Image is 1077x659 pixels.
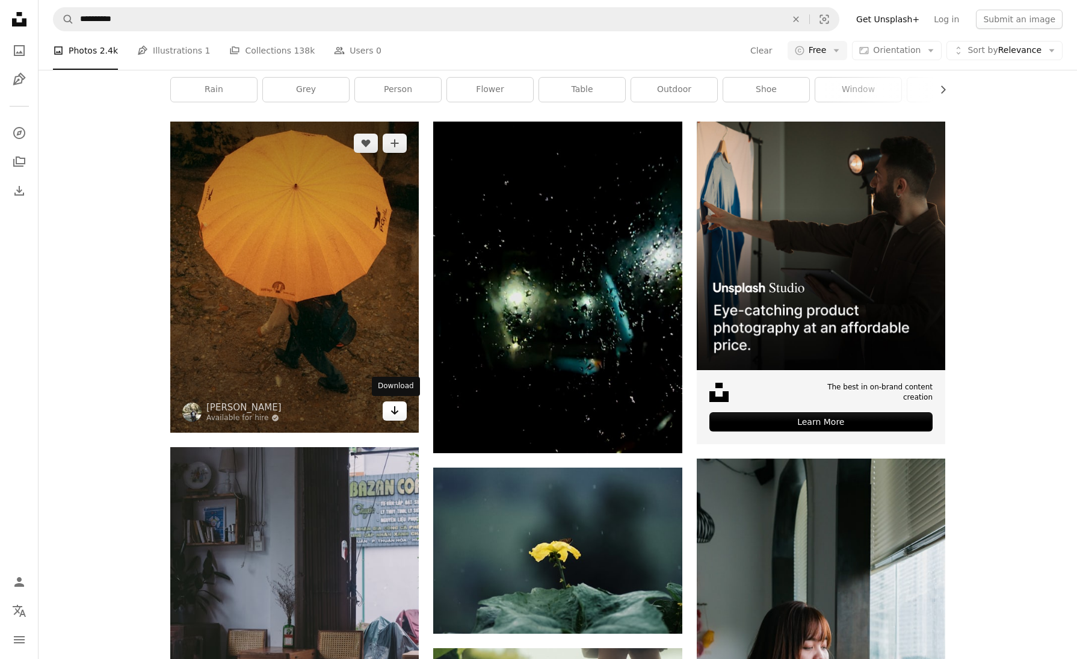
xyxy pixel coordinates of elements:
button: Submit an image [976,10,1063,29]
a: Explore [7,121,31,145]
form: Find visuals sitewide [53,7,839,31]
button: Orientation [852,41,942,60]
a: Log in [927,10,966,29]
a: rainny [907,78,993,102]
a: Photos [7,39,31,63]
a: Collections 138k [229,31,315,70]
span: Sort by [967,45,998,55]
button: Search Unsplash [54,8,74,31]
button: Like [354,134,378,153]
img: file-1715714098234-25b8b4e9d8faimage [697,122,945,370]
a: woman sitting near clear glass window [697,639,945,650]
a: flower [447,78,533,102]
button: Add to Collection [383,134,407,153]
a: Get Unsplash+ [849,10,927,29]
a: rain [171,78,257,102]
span: Orientation [873,45,921,55]
a: Available for hire [206,413,282,423]
span: 138k [294,44,315,57]
a: a bright light in the dark [433,282,682,292]
a: Illustrations 1 [137,31,210,70]
a: Collections [7,150,31,174]
img: file-1631678316303-ed18b8b5cb9cimage [709,383,729,402]
a: Users 0 [334,31,381,70]
span: Free [809,45,827,57]
a: a room filled with lots of furniture and tables [170,628,419,639]
img: a bright light in the dark [433,122,682,453]
span: Relevance [967,45,1042,57]
a: Log in / Sign up [7,570,31,594]
a: outdoor [631,78,717,102]
a: The best in on-brand content creationLearn More [697,122,945,444]
button: Visual search [810,8,839,31]
button: Free [788,41,848,60]
a: table [539,78,625,102]
span: 1 [205,44,211,57]
a: Home — Unsplash [7,7,31,34]
a: Download [383,401,407,421]
a: Download History [7,179,31,203]
button: Menu [7,628,31,652]
img: Go to kabita Darlami's profile [182,403,202,422]
a: yellow-petaled flower [433,545,682,556]
span: The best in on-brand content creation [796,382,933,403]
span: 0 [376,44,381,57]
a: grey [263,78,349,102]
img: yellow-petaled flower [433,468,682,633]
div: Download [372,377,420,396]
a: shoe [723,78,809,102]
button: Language [7,599,31,623]
a: a person walking down a street holding an orange umbrella [170,271,419,282]
a: Illustrations [7,67,31,91]
a: person [355,78,441,102]
button: scroll list to the right [932,78,945,102]
a: window [815,78,901,102]
button: Sort byRelevance [946,41,1063,60]
a: [PERSON_NAME] [206,401,282,413]
button: Clear [783,8,809,31]
div: Learn More [709,412,933,432]
button: Clear [750,41,773,60]
img: a person walking down a street holding an orange umbrella [170,122,419,433]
